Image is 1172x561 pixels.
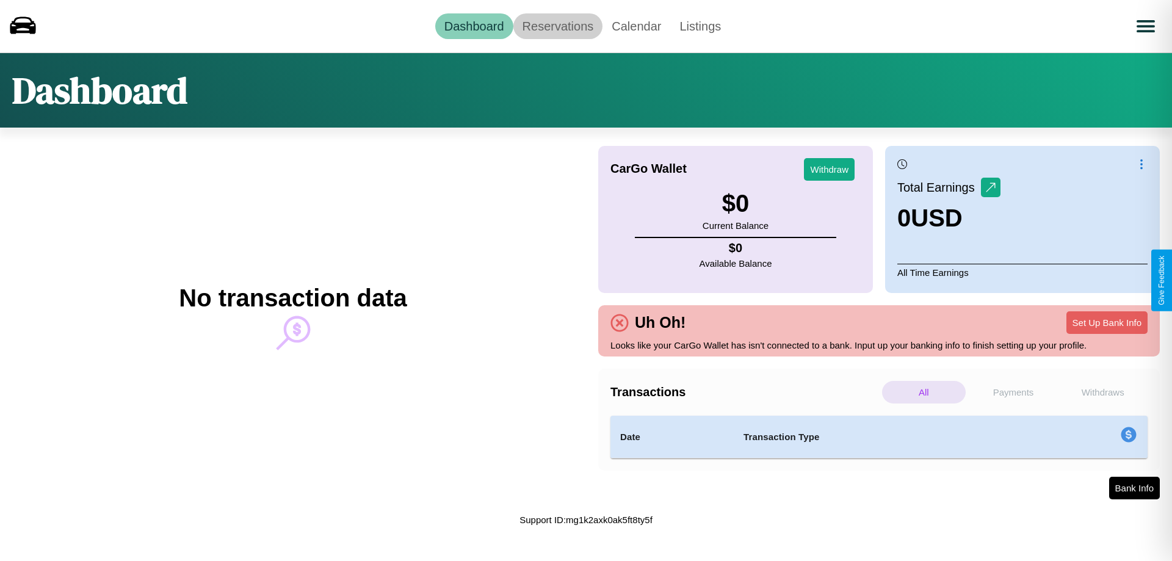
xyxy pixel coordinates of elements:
div: Give Feedback [1157,256,1166,305]
button: Bank Info [1109,477,1160,499]
h4: Transaction Type [743,430,1021,444]
p: Total Earnings [897,176,981,198]
p: Support ID: mg1k2axk0ak5ft8ty5f [519,512,653,528]
a: Reservations [513,13,603,39]
h4: Transactions [610,385,879,399]
button: Open menu [1129,9,1163,43]
h3: 0 USD [897,204,1000,232]
p: Payments [972,381,1055,404]
p: All [882,381,966,404]
h4: Uh Oh! [629,314,692,331]
h2: No transaction data [179,284,407,312]
button: Set Up Bank Info [1066,311,1148,334]
h3: $ 0 [703,190,769,217]
a: Calendar [602,13,670,39]
p: All Time Earnings [897,264,1148,281]
p: Looks like your CarGo Wallet has isn't connected to a bank. Input up your banking info to finish ... [610,337,1148,353]
h4: CarGo Wallet [610,162,687,176]
table: simple table [610,416,1148,458]
h4: $ 0 [700,241,772,255]
h1: Dashboard [12,65,187,115]
a: Dashboard [435,13,513,39]
h4: Date [620,430,724,444]
p: Available Balance [700,255,772,272]
p: Current Balance [703,217,769,234]
a: Listings [670,13,730,39]
p: Withdraws [1061,381,1145,404]
button: Withdraw [804,158,855,181]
